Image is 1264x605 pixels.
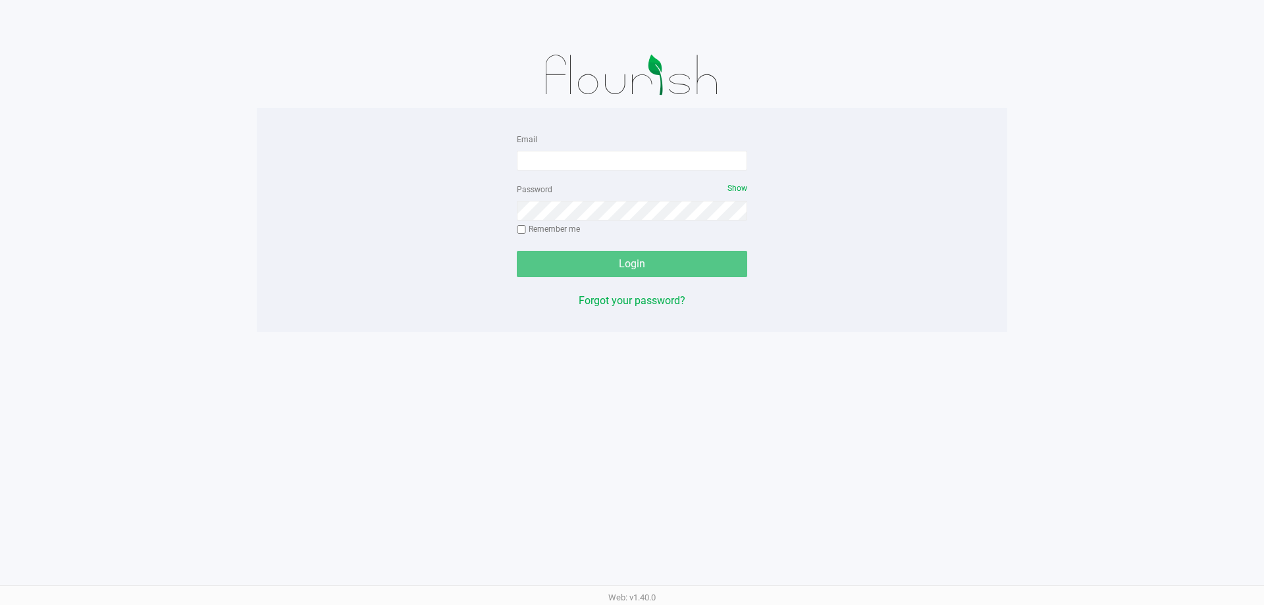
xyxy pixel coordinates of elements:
span: Web: v1.40.0 [608,592,656,602]
label: Email [517,134,537,145]
input: Remember me [517,225,526,234]
label: Password [517,184,552,196]
span: Show [727,184,747,193]
label: Remember me [517,223,580,235]
button: Forgot your password? [579,293,685,309]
